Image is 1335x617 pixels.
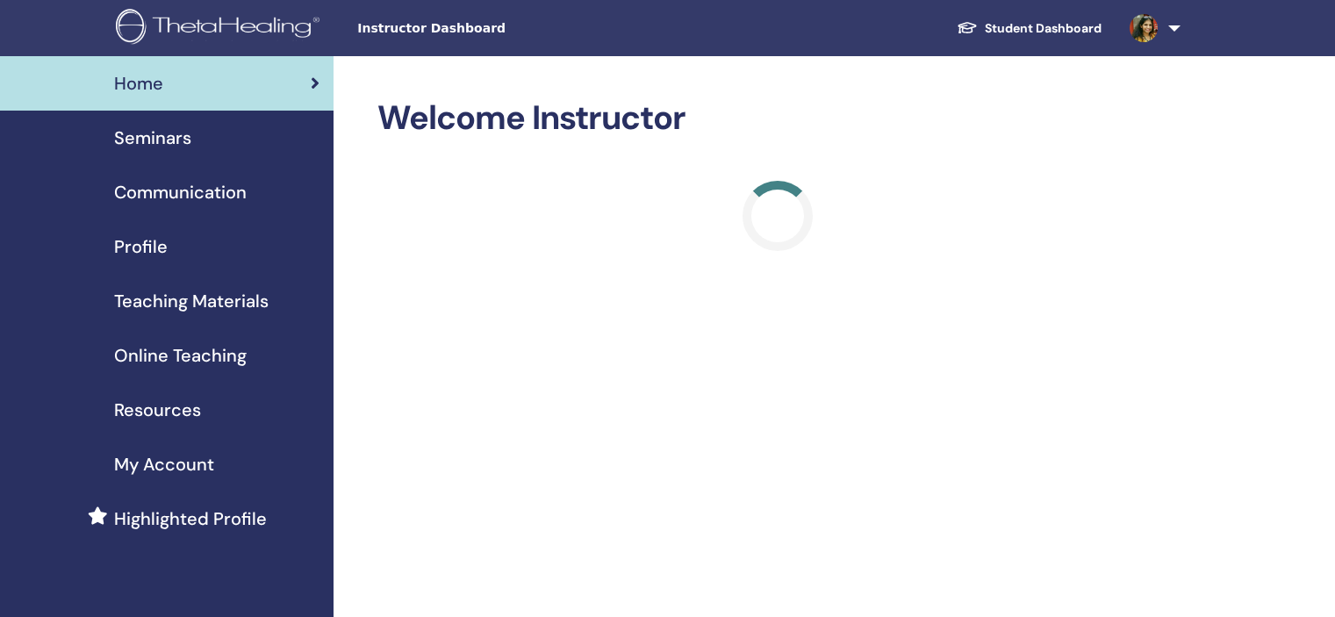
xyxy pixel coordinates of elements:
img: graduation-cap-white.svg [957,20,978,35]
span: Seminars [114,125,191,151]
span: Teaching Materials [114,288,269,314]
span: Highlighted Profile [114,506,267,532]
span: Instructor Dashboard [357,19,621,38]
span: My Account [114,451,214,477]
span: Resources [114,397,201,423]
span: Online Teaching [114,342,247,369]
img: default.jpg [1130,14,1158,42]
img: logo.png [116,9,326,48]
span: Profile [114,233,168,260]
span: Communication [114,179,247,205]
a: Student Dashboard [943,12,1116,45]
span: Home [114,70,163,97]
h2: Welcome Instructor [377,98,1177,139]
